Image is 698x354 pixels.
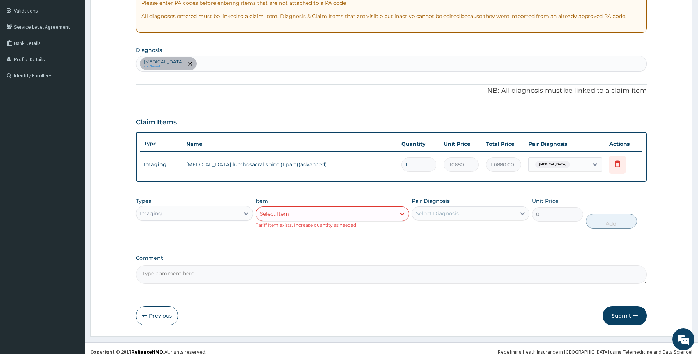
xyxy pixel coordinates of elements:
[141,13,642,20] p: All diagnoses entered must be linked to a claim item. Diagnosis & Claim Items that are visible bu...
[140,137,183,151] th: Type
[586,214,637,229] button: Add
[525,137,606,151] th: Pair Diagnosis
[43,93,102,167] span: We're online!
[136,198,151,204] label: Types
[260,210,289,217] div: Select Item
[398,137,440,151] th: Quantity
[183,157,398,172] td: [MEDICAL_DATA] lumbosacral spine (1 part)(advanced)
[535,161,570,168] span: [MEDICAL_DATA]
[606,137,642,151] th: Actions
[136,46,162,54] label: Diagnosis
[440,137,482,151] th: Unit Price
[416,210,459,217] div: Select Diagnosis
[140,158,183,171] td: Imaging
[136,255,647,261] label: Comment
[603,306,647,325] button: Submit
[532,197,559,205] label: Unit Price
[183,137,398,151] th: Name
[140,210,162,217] div: Imaging
[121,4,138,21] div: Minimize live chat window
[38,41,124,51] div: Chat with us now
[136,118,177,127] h3: Claim Items
[256,222,356,228] small: Tariff Item exists, Increase quantity as needed
[144,65,184,68] small: confirmed
[4,201,140,227] textarea: Type your message and hit 'Enter'
[136,86,647,96] p: NB: All diagnosis must be linked to a claim item
[144,59,184,65] p: [MEDICAL_DATA]
[136,306,178,325] button: Previous
[14,37,30,55] img: d_794563401_company_1708531726252_794563401
[256,197,268,205] label: Item
[482,137,525,151] th: Total Price
[187,60,194,67] span: remove selection option
[412,197,450,205] label: Pair Diagnosis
